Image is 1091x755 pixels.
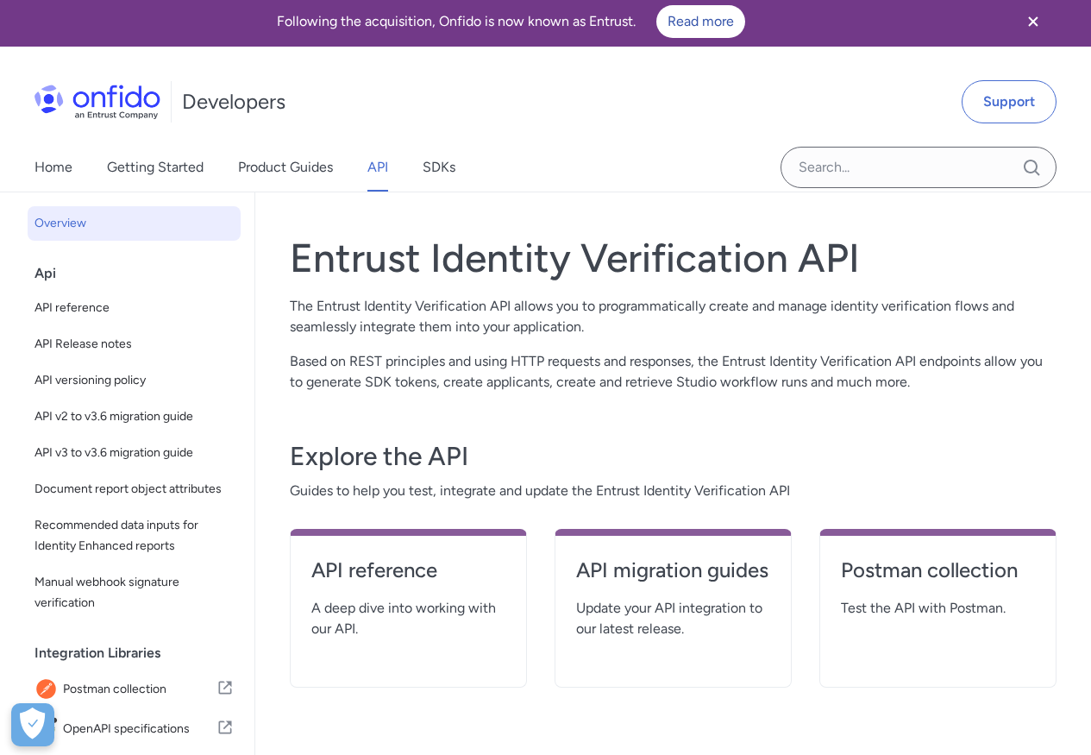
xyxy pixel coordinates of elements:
[423,143,455,192] a: SDKs
[34,143,72,192] a: Home
[841,557,1035,584] h4: Postman collection
[841,557,1035,598] a: Postman collection
[576,557,770,598] a: API migration guides
[1023,11,1044,32] svg: Close banner
[21,5,1001,38] div: Following the acquisition, Onfido is now known as Entrust.
[656,5,745,38] a: Read more
[11,703,54,746] div: Cookie Preferences
[962,80,1057,123] a: Support
[290,234,1057,282] h1: Entrust Identity Verification API
[28,400,241,434] a: API v2 to v3.6 migration guide
[34,515,234,557] span: Recommended data inputs for Identity Enhanced reports
[34,677,63,702] img: IconPostman collection
[28,436,241,470] a: API v3 to v3.6 migration guide
[182,88,285,116] h1: Developers
[34,213,234,234] span: Overview
[28,670,241,708] a: IconPostman collectionPostman collection
[576,557,770,584] h4: API migration guides
[311,557,505,584] h4: API reference
[34,572,234,613] span: Manual webhook signature verification
[28,291,241,325] a: API reference
[311,557,505,598] a: API reference
[34,256,248,291] div: Api
[290,439,1057,474] h3: Explore the API
[63,717,216,741] span: OpenAPI specifications
[28,710,241,748] a: IconOpenAPI specificationsOpenAPI specifications
[311,598,505,639] span: A deep dive into working with our API.
[107,143,204,192] a: Getting Started
[841,598,1035,619] span: Test the API with Postman.
[34,298,234,318] span: API reference
[34,85,160,119] img: Onfido Logo
[63,677,216,702] span: Postman collection
[290,296,1057,337] p: The Entrust Identity Verification API allows you to programmatically create and manage identity v...
[28,327,241,362] a: API Release notes
[34,370,234,391] span: API versioning policy
[238,143,333,192] a: Product Guides
[34,406,234,427] span: API v2 to v3.6 migration guide
[34,443,234,463] span: API v3 to v3.6 migration guide
[28,363,241,398] a: API versioning policy
[290,351,1057,393] p: Based on REST principles and using HTTP requests and responses, the Entrust Identity Verification...
[11,703,54,746] button: Open Preferences
[34,479,234,500] span: Document report object attributes
[28,508,241,563] a: Recommended data inputs for Identity Enhanced reports
[781,147,1057,188] input: Onfido search input field
[576,598,770,639] span: Update your API integration to our latest release.
[34,636,248,670] div: Integration Libraries
[28,472,241,506] a: Document report object attributes
[34,334,234,355] span: API Release notes
[290,481,1057,501] span: Guides to help you test, integrate and update the Entrust Identity Verification API
[367,143,388,192] a: API
[28,206,241,241] a: Overview
[28,565,241,620] a: Manual webhook signature verification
